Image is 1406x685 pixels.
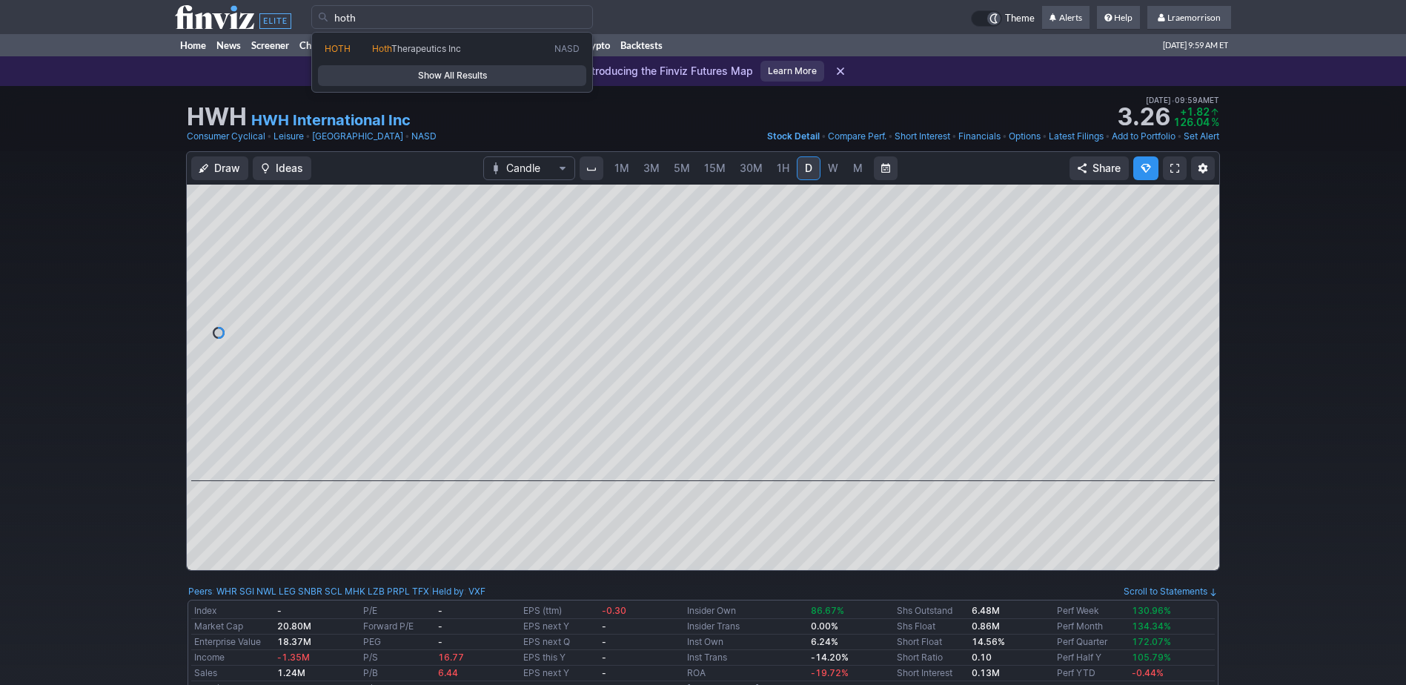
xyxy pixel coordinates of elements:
[1054,619,1129,635] td: Perf Month
[972,605,1000,616] b: 6.48M
[1054,666,1129,681] td: Perf YTD
[256,584,276,599] a: NWL
[277,621,311,632] b: 20.80M
[1070,156,1129,180] button: Share
[637,156,666,180] a: 3M
[318,65,586,86] a: Show All Results
[767,129,820,144] a: Stock Detail
[506,161,552,176] span: Candle
[360,635,435,650] td: PEG
[1005,10,1035,27] span: Theme
[770,156,796,180] a: 1H
[684,619,808,635] td: Insider Trans
[325,68,580,83] span: Show All Results
[368,584,385,599] a: LZB
[846,156,869,180] a: M
[239,584,254,599] a: SGI
[438,621,442,632] b: -
[1133,156,1158,180] button: Explore new features
[760,61,824,82] a: Learn More
[360,650,435,666] td: P/S
[214,161,240,176] span: Draw
[894,619,969,635] td: Shs Float
[191,650,274,666] td: Income
[897,636,942,647] a: Short Float
[1211,116,1219,128] span: %
[1191,156,1215,180] button: Chart Settings
[958,129,1001,144] a: Financials
[1097,6,1140,30] a: Help
[821,156,845,180] a: W
[1173,116,1210,128] span: 126.04
[1009,129,1041,144] a: Options
[216,584,237,599] a: WHR
[520,666,598,681] td: EPS next Y
[972,636,1005,647] a: 14.56%
[411,129,437,144] a: NASD
[432,586,464,597] a: Held by
[277,667,305,678] b: 1.24M
[888,129,893,144] span: •
[643,162,660,174] span: 3M
[1042,6,1090,30] a: Alerts
[684,666,808,681] td: ROA
[952,129,957,144] span: •
[1171,93,1175,107] span: •
[972,667,1000,678] a: 0.13M
[277,652,310,663] span: -1.35M
[828,130,886,142] span: Compare Perf.
[1147,6,1231,30] a: Lraemorrison
[811,636,838,647] b: 6.24%
[520,635,598,650] td: EPS next Q
[1132,636,1171,647] span: 172.07%
[1132,621,1171,632] span: 134.34%
[1132,605,1171,616] span: 130.96%
[1124,586,1218,597] a: Scroll to Statements
[602,636,606,647] b: -
[1054,650,1129,666] td: Perf Half Y
[972,652,992,663] a: 0.10
[325,43,351,54] span: HOTH
[438,652,464,663] span: 16.77
[253,156,311,180] button: Ideas
[276,161,303,176] span: Ideas
[468,584,485,599] a: VXF
[811,621,838,632] b: 0.00%
[608,156,636,180] a: 1M
[520,603,598,619] td: EPS (ttm)
[312,129,403,144] a: [GEOGRAPHIC_DATA]
[1049,130,1104,142] span: Latest Filings
[853,162,863,174] span: M
[1002,129,1007,144] span: •
[602,605,626,616] span: -0.30
[797,156,820,180] a: D
[438,667,458,678] span: 6.44
[483,156,575,180] button: Chart Type
[412,584,429,599] a: TFX
[1054,635,1129,650] td: Perf Quarter
[1132,652,1171,663] span: 105.79%
[1112,129,1175,144] a: Add to Portfolio
[1092,161,1121,176] span: Share
[580,156,603,180] button: Interval
[874,156,898,180] button: Range
[602,621,606,632] b: -
[895,129,950,144] a: Short Interest
[733,156,769,180] a: 30M
[1054,603,1129,619] td: Perf Week
[767,130,820,142] span: Stock Detail
[191,635,274,650] td: Enterprise Value
[360,603,435,619] td: P/E
[325,584,342,599] a: SCL
[1184,129,1219,144] a: Set Alert
[246,34,294,56] a: Screener
[191,619,274,635] td: Market Cap
[811,667,849,678] span: -19.72%
[429,584,485,599] div: | :
[188,586,212,597] a: Peers
[1105,129,1110,144] span: •
[1163,156,1187,180] a: Fullscreen
[740,162,763,174] span: 30M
